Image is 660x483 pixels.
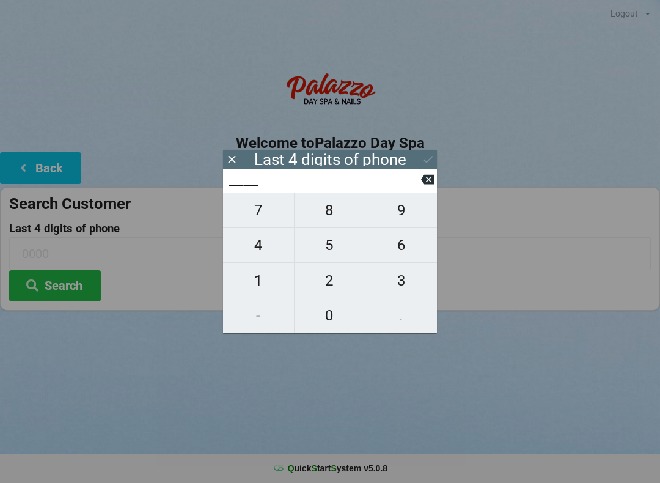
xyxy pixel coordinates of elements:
span: 5 [295,232,365,258]
span: 7 [223,197,294,223]
button: 6 [365,228,437,263]
span: 2 [295,268,365,293]
span: 0 [295,303,365,328]
span: 6 [365,232,437,258]
div: Last 4 digits of phone [254,153,406,166]
span: 8 [295,197,365,223]
button: 7 [223,193,295,228]
span: 4 [223,232,294,258]
button: 4 [223,228,295,263]
span: 1 [223,268,294,293]
button: 3 [365,263,437,298]
span: 9 [365,197,437,223]
button: 9 [365,193,437,228]
button: 0 [295,298,366,333]
button: 8 [295,193,366,228]
span: 3 [365,268,437,293]
button: 1 [223,263,295,298]
button: 5 [295,228,366,263]
button: 2 [295,263,366,298]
